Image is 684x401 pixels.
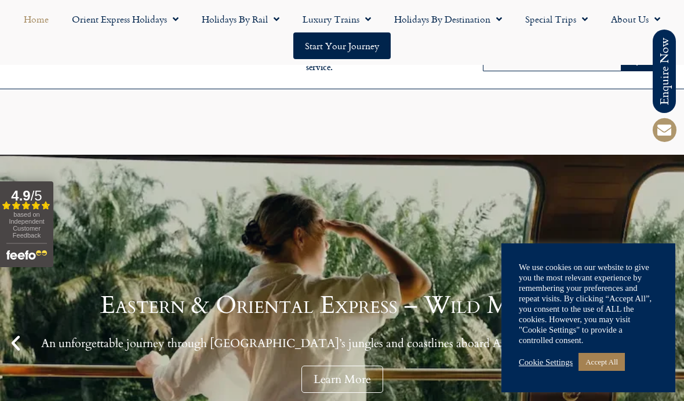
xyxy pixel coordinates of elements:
[6,333,26,353] div: Previous slide
[383,6,514,32] a: Holidays by Destination
[293,32,391,59] a: Start your Journey
[519,357,573,367] a: Cookie Settings
[41,336,643,351] p: An unforgettable journey through [GEOGRAPHIC_DATA]’s jungles and coastlines aboard Asia’s most ic...
[185,40,453,72] h6: [DATE] to [DATE] 9am – 5pm Outside of these times please leave a message on our 24/7 enquiry serv...
[60,6,190,32] a: Orient Express Holidays
[599,6,672,32] a: About Us
[12,6,60,32] a: Home
[41,293,643,318] h1: Eastern & Oriental Express – Wild Malaysia
[519,262,658,345] div: We use cookies on our website to give you the most relevant experience by remembering your prefer...
[6,6,678,59] nav: Menu
[301,366,383,393] a: Learn More
[579,353,625,371] a: Accept All
[190,6,291,32] a: Holidays by Rail
[514,6,599,32] a: Special Trips
[291,6,383,32] a: Luxury Trains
